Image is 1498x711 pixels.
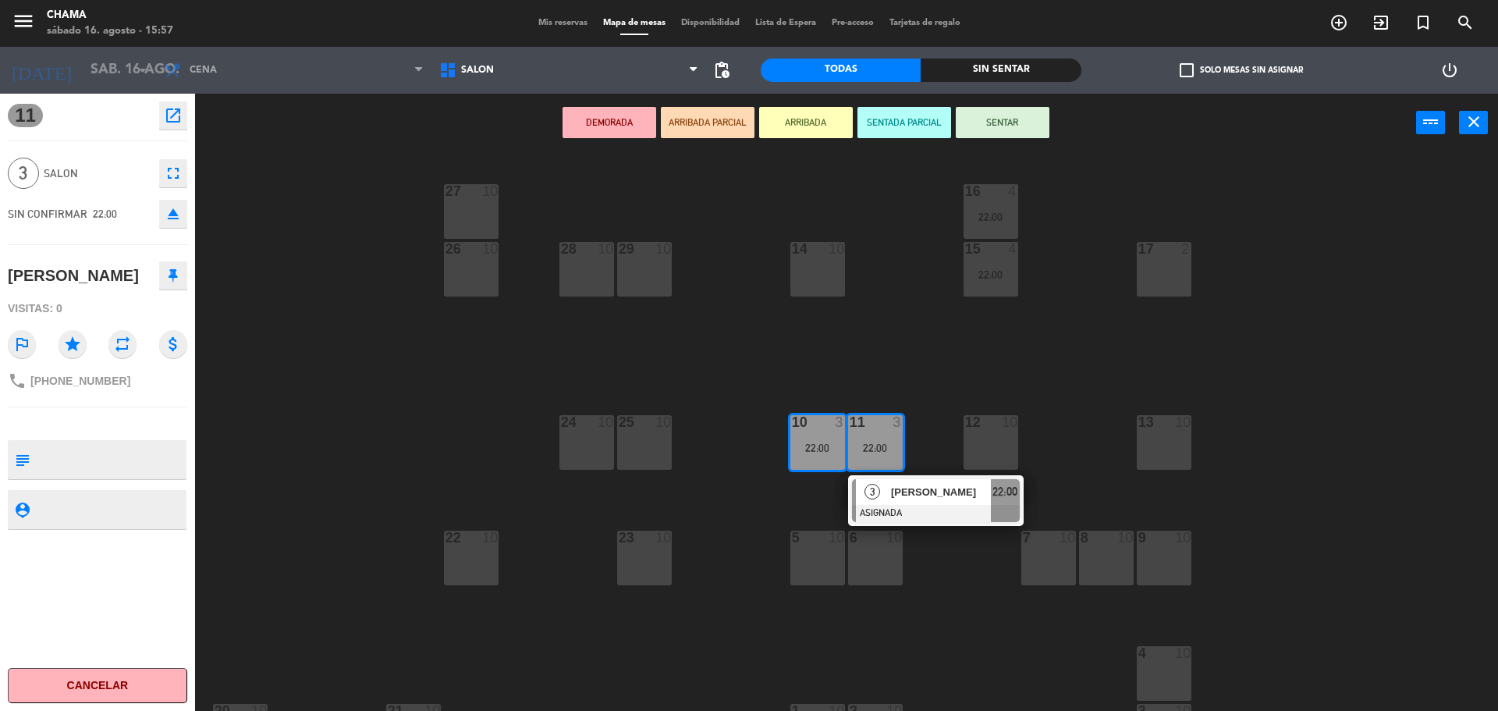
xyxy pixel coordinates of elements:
[12,9,35,38] button: menu
[8,371,27,390] i: phone
[59,330,87,358] i: star
[445,531,446,545] div: 22
[8,208,87,220] span: SIN CONFIRMAR
[8,330,36,358] i: outlined_flag
[965,184,966,198] div: 16
[108,330,137,358] i: repeat
[655,242,671,256] div: 10
[598,415,613,429] div: 10
[829,531,844,545] div: 10
[563,107,656,138] button: DEMORADA
[1138,415,1139,429] div: 13
[561,242,562,256] div: 28
[44,165,151,183] span: SALON
[661,107,754,138] button: ARRIBADA PARCIAL
[1138,242,1139,256] div: 17
[190,65,217,76] span: Cena
[956,107,1049,138] button: SENTAR
[893,415,902,429] div: 3
[712,61,731,80] span: pending_actions
[164,164,183,183] i: fullscreen
[531,19,595,27] span: Mis reservas
[445,242,446,256] div: 26
[761,59,921,82] div: Todas
[655,531,671,545] div: 10
[1464,112,1483,131] i: close
[1422,112,1440,131] i: power_input
[992,482,1017,501] span: 22:00
[482,531,498,545] div: 10
[829,242,844,256] div: 10
[848,443,903,453] div: 22:00
[1372,13,1390,32] i: exit_to_app
[792,531,793,545] div: 5
[747,19,824,27] span: Lista de Espera
[8,295,187,322] div: Visitas: 0
[921,59,1081,82] div: Sin sentar
[12,9,35,33] i: menu
[8,668,187,703] button: Cancelar
[1416,111,1445,134] button: power_input
[1060,531,1075,545] div: 10
[886,531,902,545] div: 10
[445,184,446,198] div: 27
[159,159,187,187] button: fullscreen
[1008,242,1017,256] div: 4
[857,107,951,138] button: SENTADA PARCIAL
[1329,13,1348,32] i: add_circle_outline
[1180,63,1194,77] span: check_box_outline_blank
[1008,184,1017,198] div: 4
[1414,13,1432,32] i: turned_in_not
[792,242,793,256] div: 14
[1138,646,1139,660] div: 4
[482,242,498,256] div: 10
[1117,531,1133,545] div: 10
[673,19,747,27] span: Disponibilidad
[1023,531,1024,545] div: 7
[864,484,880,499] span: 3
[790,443,845,453] div: 22:00
[655,415,671,429] div: 10
[598,242,613,256] div: 10
[595,19,673,27] span: Mapa de mesas
[964,269,1018,280] div: 22:00
[13,501,30,518] i: person_pin
[965,242,966,256] div: 15
[1175,415,1191,429] div: 10
[482,184,498,198] div: 10
[882,19,968,27] span: Tarjetas de regalo
[1175,646,1191,660] div: 10
[1459,111,1488,134] button: close
[759,107,853,138] button: ARRIBADA
[164,204,183,223] i: eject
[891,484,991,500] span: [PERSON_NAME]
[1440,61,1459,80] i: power_settings_new
[461,65,494,76] span: SALON
[1456,13,1475,32] i: search
[159,330,187,358] i: attach_money
[8,104,43,127] span: 11
[47,23,173,39] div: sábado 16. agosto - 15:57
[159,200,187,228] button: eject
[561,415,562,429] div: 24
[164,106,183,125] i: open_in_new
[1175,531,1191,545] div: 10
[1181,242,1191,256] div: 2
[1180,63,1303,77] label: Solo mesas sin asignar
[835,415,844,429] div: 3
[93,208,117,220] span: 22:00
[8,263,139,289] div: [PERSON_NAME]
[1002,415,1017,429] div: 10
[47,8,173,23] div: CHAMA
[792,415,793,429] div: 10
[965,415,966,429] div: 12
[824,19,882,27] span: Pre-acceso
[30,375,130,387] span: [PHONE_NUMBER]
[1138,531,1139,545] div: 9
[8,158,39,189] span: 3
